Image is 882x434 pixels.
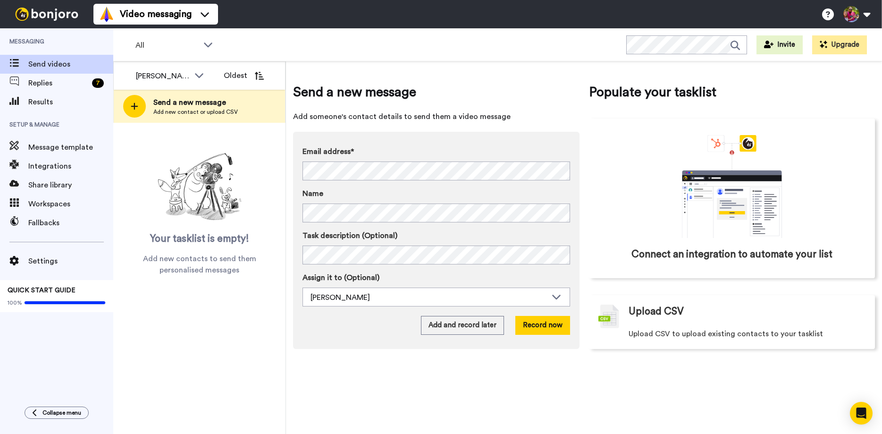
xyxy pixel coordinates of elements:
label: Assign it to (Optional) [302,272,570,283]
button: Upgrade [812,35,867,54]
img: vm-color.svg [99,7,114,22]
span: Add someone's contact details to send them a video message [293,111,580,122]
span: Results [28,96,113,108]
span: 100% [8,299,22,306]
span: All [135,40,199,51]
span: Name [302,188,323,199]
span: Add new contacts to send them personalised messages [127,253,271,276]
label: Email address* [302,146,570,157]
label: Task description (Optional) [302,230,570,241]
span: Send videos [28,59,113,70]
span: Connect an integration to automate your list [631,247,832,262]
div: Open Intercom Messenger [850,402,873,425]
span: Collapse menu [42,409,81,417]
span: Upload CSV [629,305,684,319]
button: Add and record later [421,316,504,335]
span: Add new contact or upload CSV [153,108,238,116]
img: csv-grey.png [598,305,619,328]
span: Video messaging [120,8,192,21]
button: Oldest [217,66,271,85]
span: Send a new message [293,83,580,102]
div: 7 [92,78,104,88]
img: bj-logo-header-white.svg [11,8,82,21]
button: Invite [756,35,803,54]
span: Integrations [28,161,113,172]
div: [PERSON_NAME] [136,70,190,82]
span: Workspaces [28,198,113,210]
span: Share library [28,179,113,191]
span: Fallbacks [28,217,113,229]
div: [PERSON_NAME] [311,292,547,303]
div: animation [661,135,803,238]
button: Collapse menu [25,407,89,419]
span: Message template [28,142,113,153]
span: Your tasklist is empty! [150,232,249,246]
span: QUICK START GUIDE [8,287,76,294]
span: Upload CSV to upload existing contacts to your tasklist [629,328,823,340]
span: Send a new message [153,97,238,108]
img: ready-set-action.png [152,149,247,225]
button: Record now [515,316,570,335]
span: Settings [28,255,113,267]
span: Populate your tasklist [589,83,875,102]
span: Replies [28,77,88,89]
